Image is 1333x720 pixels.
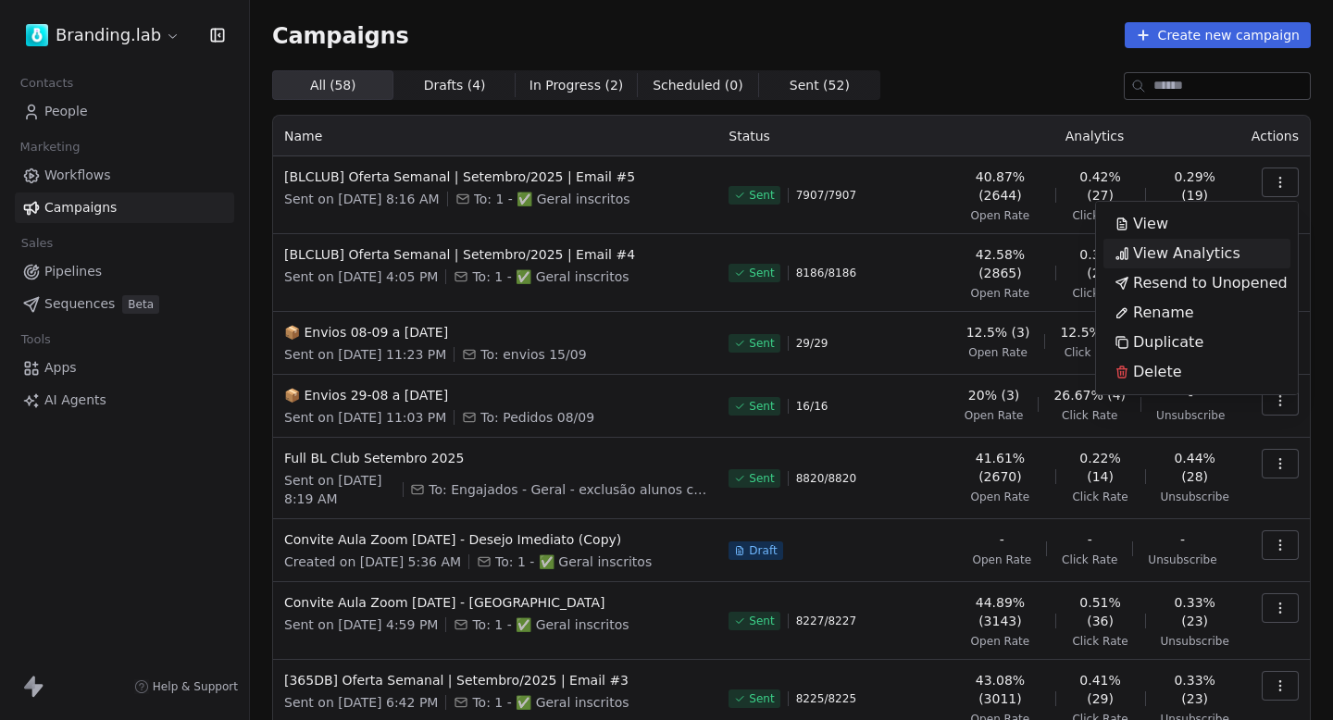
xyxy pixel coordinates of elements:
[1133,331,1203,354] span: Duplicate
[1103,209,1290,387] div: Suggestions
[1133,242,1240,265] span: View Analytics
[1133,272,1288,294] span: Resend to Unopened
[1133,302,1194,324] span: Rename
[1133,361,1182,383] span: Delete
[1133,213,1168,235] span: View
